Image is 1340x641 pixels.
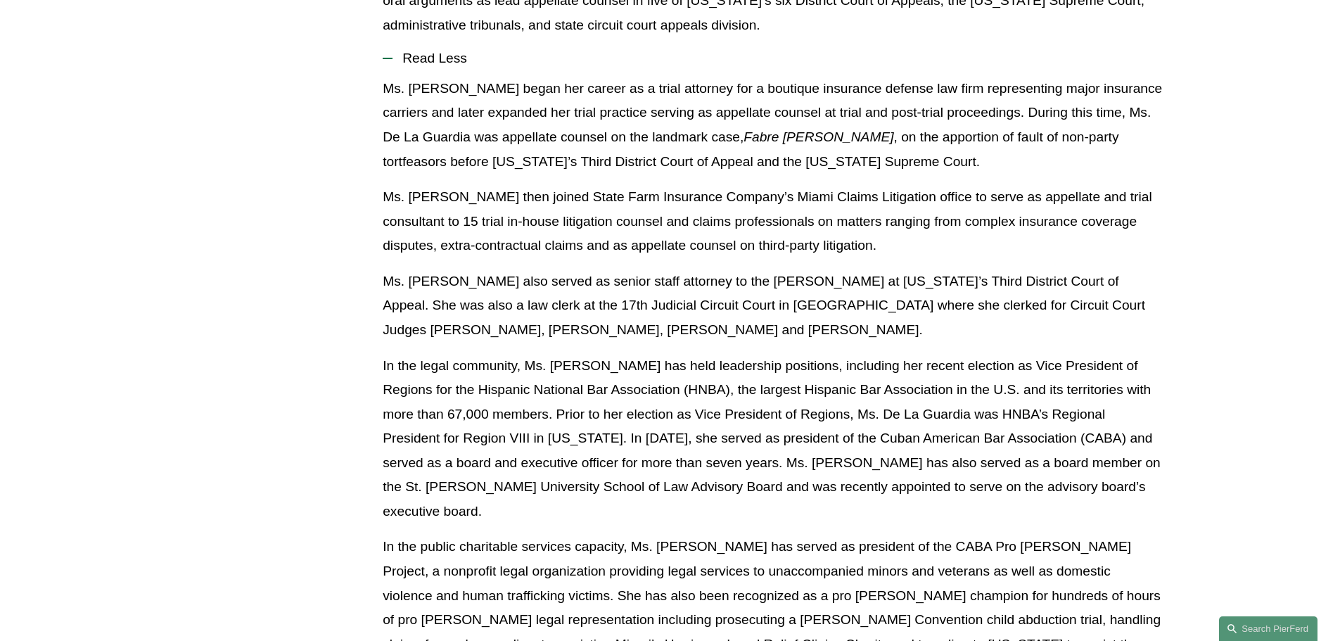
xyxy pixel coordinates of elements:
[383,77,1162,174] p: Ms. [PERSON_NAME] began her career as a trial attorney for a boutique insurance defense law firm ...
[383,269,1162,343] p: Ms. [PERSON_NAME] also served as senior staff attorney to the [PERSON_NAME] at [US_STATE]’s Third...
[744,129,893,144] em: Fabre [PERSON_NAME]
[393,51,1162,66] span: Read Less
[383,40,1162,77] button: Read Less
[1219,616,1317,641] a: Search this site
[383,354,1162,524] p: In the legal community, Ms. [PERSON_NAME] has held leadership positions, including her recent ele...
[383,185,1162,258] p: Ms. [PERSON_NAME] then joined State Farm Insurance Company’s Miami Claims Litigation office to se...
